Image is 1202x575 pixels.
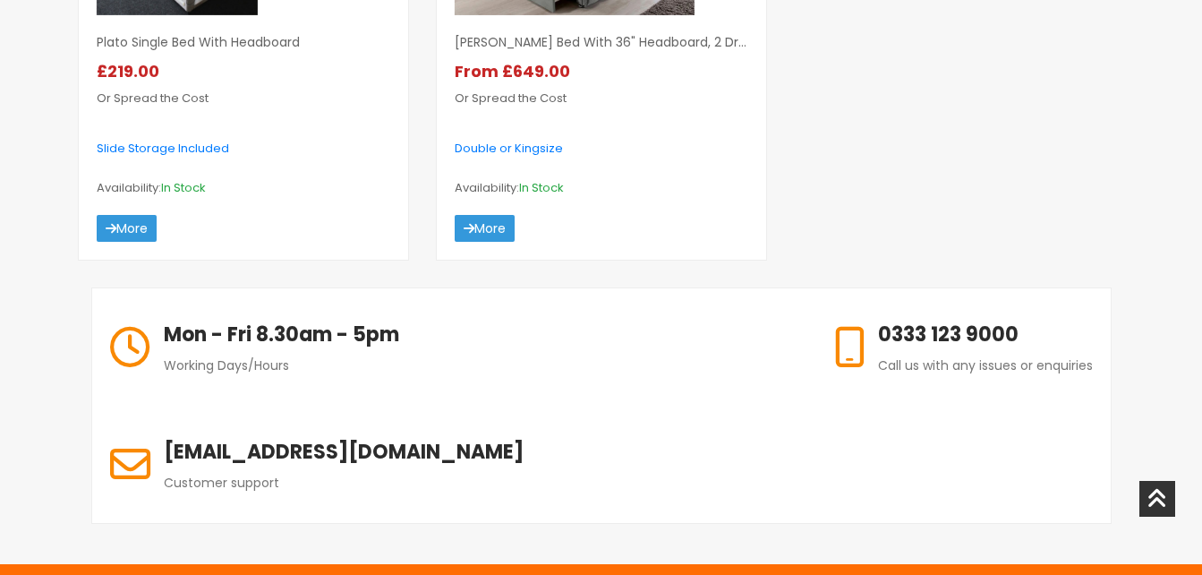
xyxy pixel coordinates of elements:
h6: [EMAIL_ADDRESS][DOMAIN_NAME] [164,437,524,467]
a: [PERSON_NAME] Bed with 36" Headboard, 2 Drawer Storage and Jubilee Mattress [455,33,748,51]
h6: 0333 123 9000 [878,320,1093,349]
span: In Stock [519,179,564,196]
a: £219.00 [97,64,166,82]
span: In Stock [161,179,206,196]
span: Customer support [164,474,279,492]
p: Availability: [97,176,390,201]
h6: Mon - Fri 8.30am - 5pm [164,320,399,349]
a: More [455,215,515,242]
p: Or Spread the Cost [97,59,390,161]
a: More [97,215,157,242]
span: Working Days/Hours [164,356,289,374]
a: Plato Single Bed With Headboard [97,33,390,51]
p: Availability: [455,176,748,201]
span: Slide Storage Included [97,140,229,157]
p: Or Spread the Cost [455,59,748,161]
span: Double or Kingsize [455,140,563,157]
span: £219.00 [97,60,166,82]
span: Call us with any issues or enquiries [878,356,1093,374]
a: From £649.00 [455,64,577,82]
span: From £649.00 [455,60,577,82]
